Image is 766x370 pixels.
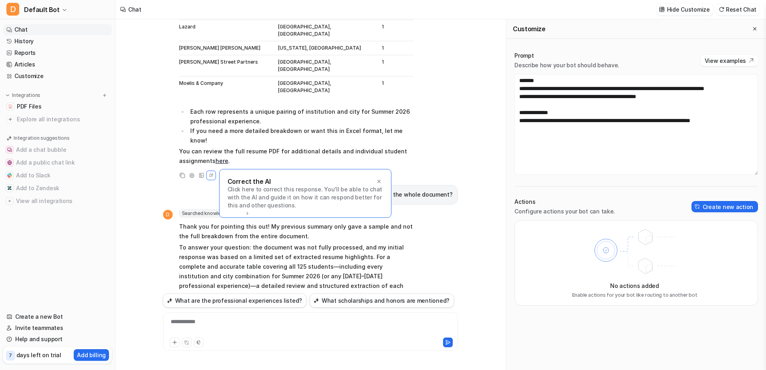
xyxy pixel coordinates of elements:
a: Articles [3,59,112,70]
li: If you need a more detailed breakdown or want this in Excel format, let me know! [188,126,413,145]
a: PDF FilesPDF Files [3,101,112,112]
span: PDF Files [17,103,41,111]
p: Hide Customize [667,5,710,14]
img: PDF Files [8,104,13,109]
td: Lazard [179,20,274,41]
span: D [163,210,173,219]
h2: Customize [513,25,545,33]
img: Add to Slack [7,173,12,178]
a: here [216,157,228,164]
td: [PERSON_NAME] Street Partners [179,55,274,76]
p: Click here to correct this response. You'll be able to chat with the AI and guide it on how it ca... [228,185,383,209]
td: [PERSON_NAME] [PERSON_NAME] [179,41,274,55]
td: [GEOGRAPHIC_DATA], [GEOGRAPHIC_DATA] [273,55,377,76]
a: Help and support [3,334,112,345]
p: Configure actions your bot can take. [514,207,615,215]
button: Reset Chat [716,4,760,15]
p: Describe how your bot should behave. [514,61,619,69]
a: History [3,36,112,47]
td: 1 [377,41,413,55]
button: Add to SlackAdd to Slack [3,169,112,182]
img: View all integrations [7,199,12,203]
p: Thank you for pointing this out! My previous summary only gave a sample and not the full breakdow... [179,222,413,241]
button: Add billing [74,349,109,361]
img: Add a public chat link [7,160,12,165]
td: 1 [377,55,413,76]
button: What scholarships and honors are mentioned? [310,294,454,308]
p: To answer your question: the document was not fully processed, and my initial response was based ... [179,243,413,300]
button: Hide Customize [657,4,713,15]
a: Reports [3,47,112,58]
img: explore all integrations [6,115,14,123]
p: why didnt you do the whole document? [345,190,453,199]
img: reset [719,6,724,12]
button: Add a chat bubbleAdd a chat bubble [3,143,112,156]
p: Actions [514,198,615,206]
p: 7 [9,352,12,359]
span: D [6,3,19,16]
td: Moelis & Company [179,76,274,97]
span: Searched knowledge base [179,209,253,217]
td: [US_STATE], [GEOGRAPHIC_DATA] [273,41,377,55]
p: Integration suggestions [14,135,69,142]
span: Default Bot [24,4,60,15]
td: 1 [377,76,413,97]
p: No actions added [610,282,659,290]
a: Invite teammates [3,322,112,334]
button: Close flyout [750,24,760,34]
p: Integrations [12,92,40,99]
button: Create new action [691,201,758,212]
p: You can review the full resume PDF for additional details and individual student assignments . [179,147,413,166]
img: expand menu [5,92,10,98]
p: Enable actions for your bot like routing to another bot [572,292,697,299]
p: days left on trial [16,351,61,359]
td: [GEOGRAPHIC_DATA], [GEOGRAPHIC_DATA] [273,20,377,41]
img: Add to Zendesk [7,186,12,191]
img: Add a chat bubble [7,147,12,152]
li: Each row represents a unique pairing of institution and city for Summer 2026 professional experie... [188,107,413,126]
button: View examples [701,55,758,66]
p: Prompt [514,52,619,60]
div: Chat [128,5,141,14]
button: Add to ZendeskAdd to Zendesk [3,182,112,195]
p: Add billing [77,351,106,359]
a: Create a new Bot [3,311,112,322]
img: create-action-icon.svg [695,204,700,209]
img: menu_add.svg [102,92,107,98]
button: Add a public chat linkAdd a public chat link [3,156,112,169]
td: [GEOGRAPHIC_DATA], [GEOGRAPHIC_DATA] [273,76,377,97]
button: Integrations [3,91,43,99]
p: Correct the AI [228,177,271,185]
a: Chat [3,24,112,35]
td: 1 [377,20,413,41]
span: Explore all integrations [17,113,109,126]
button: What are the professional experiences listed? [163,294,306,308]
a: Customize [3,70,112,82]
a: Explore all integrations [3,114,112,125]
img: customize [659,6,665,12]
button: View all integrationsView all integrations [3,195,112,207]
